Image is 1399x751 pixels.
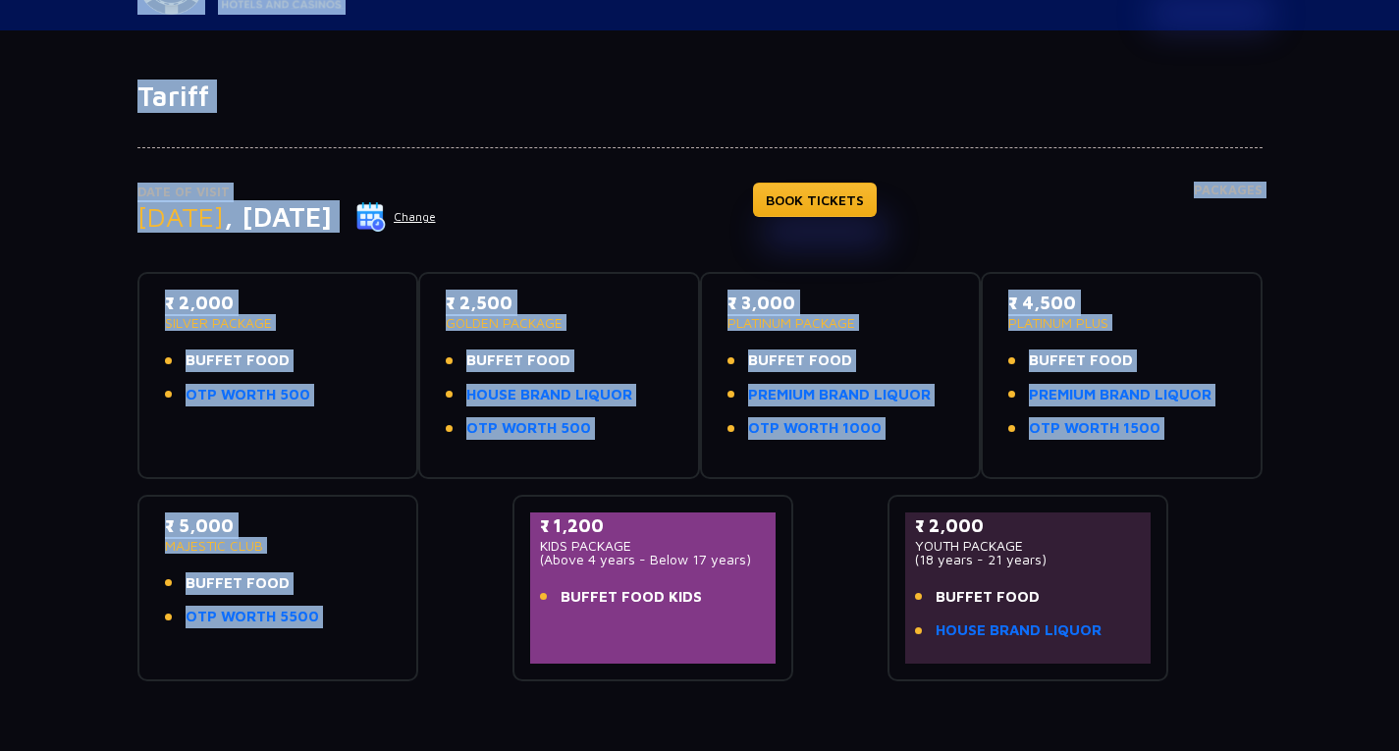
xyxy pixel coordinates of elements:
a: PREMIUM BRAND LIQUOR [748,384,931,406]
p: GOLDEN PACKAGE [446,316,673,330]
span: BUFFET FOOD [186,349,290,372]
span: [DATE] [137,200,224,233]
span: BUFFET FOOD [1029,349,1133,372]
span: BUFFET FOOD KIDS [561,586,702,609]
a: BOOK TICKETS [753,183,877,217]
p: ₹ 4,500 [1008,290,1235,316]
button: Change [355,201,437,233]
p: PLATINUM PACKAGE [727,316,954,330]
p: ₹ 2,000 [915,512,1142,539]
a: HOUSE BRAND LIQUOR [466,384,632,406]
p: ₹ 1,200 [540,512,767,539]
span: BUFFET FOOD [466,349,570,372]
p: (18 years - 21 years) [915,553,1142,566]
a: OTP WORTH 500 [466,417,591,440]
span: , [DATE] [224,200,332,233]
p: ₹ 5,000 [165,512,392,539]
a: OTP WORTH 1500 [1029,417,1160,440]
a: OTP WORTH 5500 [186,606,319,628]
a: PREMIUM BRAND LIQUOR [1029,384,1211,406]
a: OTP WORTH 1000 [748,417,882,440]
h4: Packages [1194,183,1263,253]
p: Date of Visit [137,183,437,202]
h1: Tariff [137,80,1263,113]
p: SILVER PACKAGE [165,316,392,330]
p: ₹ 3,000 [727,290,954,316]
span: BUFFET FOOD [186,572,290,595]
a: OTP WORTH 500 [186,384,310,406]
a: HOUSE BRAND LIQUOR [936,619,1102,642]
p: ₹ 2,500 [446,290,673,316]
p: ₹ 2,000 [165,290,392,316]
span: BUFFET FOOD [748,349,852,372]
p: (Above 4 years - Below 17 years) [540,553,767,566]
p: KIDS PACKAGE [540,539,767,553]
p: MAJESTIC CLUB [165,539,392,553]
p: YOUTH PACKAGE [915,539,1142,553]
span: BUFFET FOOD [936,586,1040,609]
p: PLATINUM PLUS [1008,316,1235,330]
